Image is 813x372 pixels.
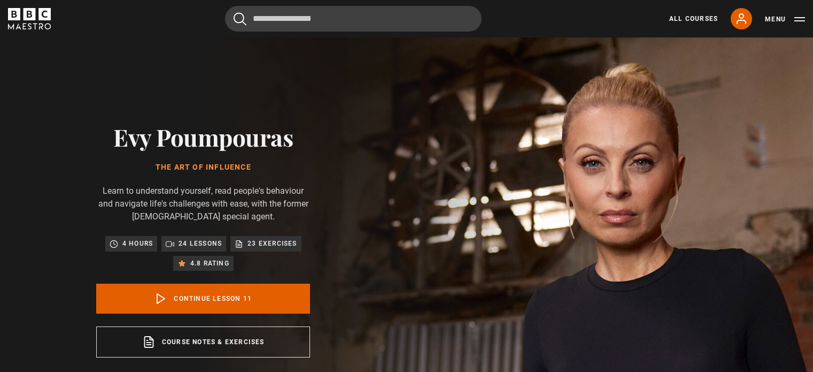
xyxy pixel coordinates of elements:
[225,6,482,32] input: Search
[765,14,805,25] button: Toggle navigation
[190,258,229,269] p: 4.8 rating
[247,238,297,249] p: 23 exercises
[234,12,246,26] button: Submit the search query
[96,163,310,172] h1: The Art of Influence
[179,238,222,249] p: 24 lessons
[96,284,310,314] a: Continue lesson 11
[669,14,718,24] a: All Courses
[96,185,310,223] p: Learn to understand yourself, read people's behaviour and navigate life's challenges with ease, w...
[122,238,153,249] p: 4 hours
[96,327,310,358] a: Course notes & exercises
[96,123,310,150] h2: Evy Poumpouras
[8,8,51,29] svg: BBC Maestro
